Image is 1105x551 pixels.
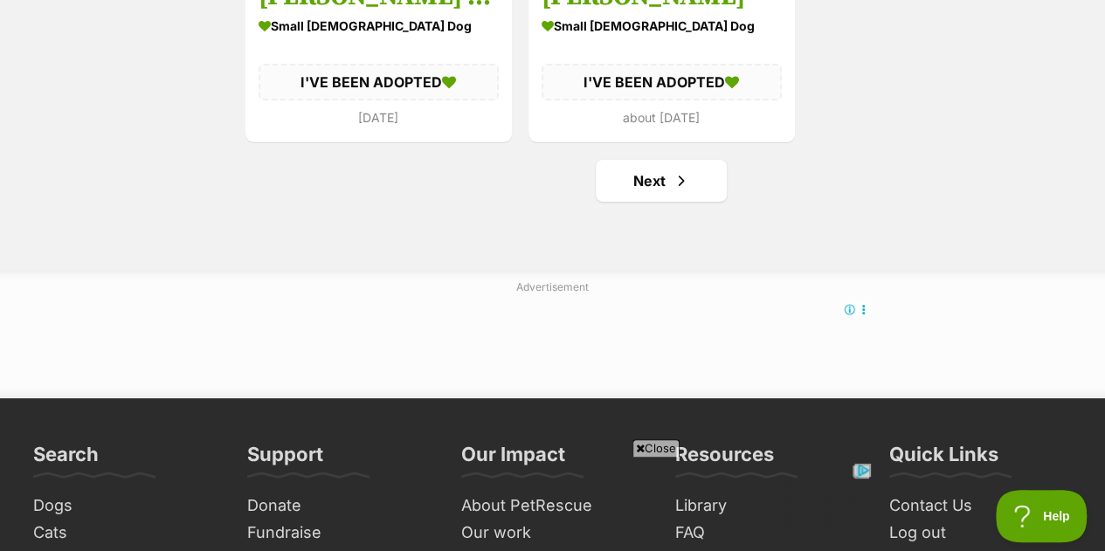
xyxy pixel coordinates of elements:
[542,13,782,38] div: small [DEMOGRAPHIC_DATA] Dog
[542,64,782,100] div: I'VE BEEN ADOPTED
[889,442,998,477] h3: Quick Links
[461,442,565,477] h3: Our Impact
[247,442,323,477] h3: Support
[542,106,782,129] div: about [DATE]
[882,492,1079,520] a: Contact Us
[33,442,99,477] h3: Search
[235,464,871,542] iframe: Advertisement
[675,442,774,477] h3: Resources
[882,520,1079,547] a: Log out
[26,492,223,520] a: Dogs
[26,520,223,547] a: Cats
[259,106,499,129] div: [DATE]
[244,160,1079,202] nav: Pagination
[235,302,871,381] iframe: Advertisement
[596,160,727,202] a: Next page
[996,490,1088,542] iframe: Help Scout Beacon - Open
[259,64,499,100] div: I'VE BEEN ADOPTED
[259,13,499,38] div: small [DEMOGRAPHIC_DATA] Dog
[632,439,680,457] span: Close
